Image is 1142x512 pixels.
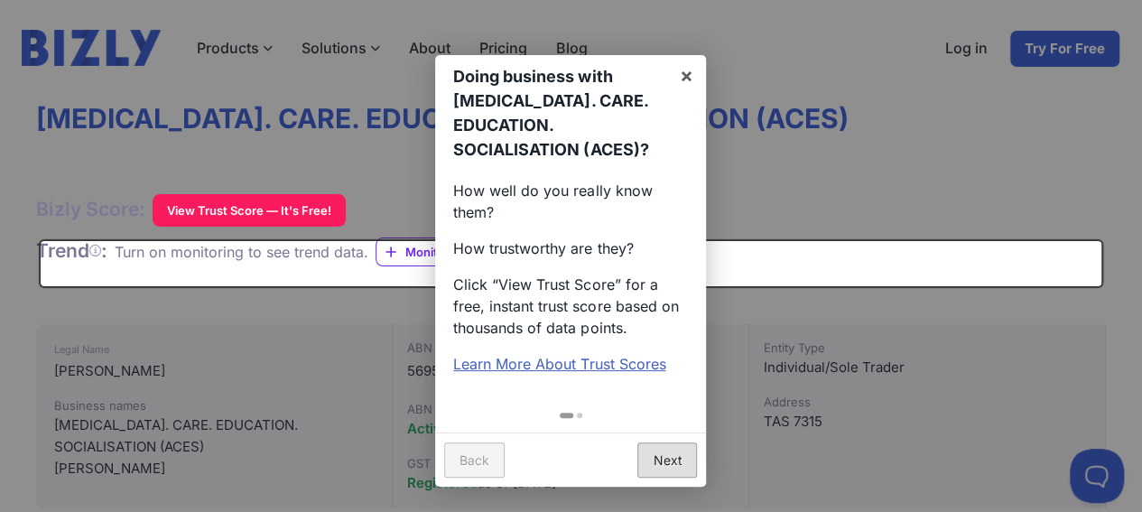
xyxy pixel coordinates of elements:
[453,180,688,223] p: How well do you really know them?
[453,355,665,373] a: Learn More About Trust Scores
[665,55,706,96] a: ×
[453,274,688,339] p: Click “View Trust Score” for a free, instant trust score based on thousands of data points.
[637,442,697,478] a: Next
[444,442,505,478] a: Back
[36,198,145,221] h1: Bizly Score:
[153,194,346,227] button: View Trust Score — It's Free!
[453,64,664,162] h1: Doing business with [MEDICAL_DATA]. CARE. EDUCATION. SOCIALISATION (ACES)?
[453,237,688,259] p: How trustworthy are they?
